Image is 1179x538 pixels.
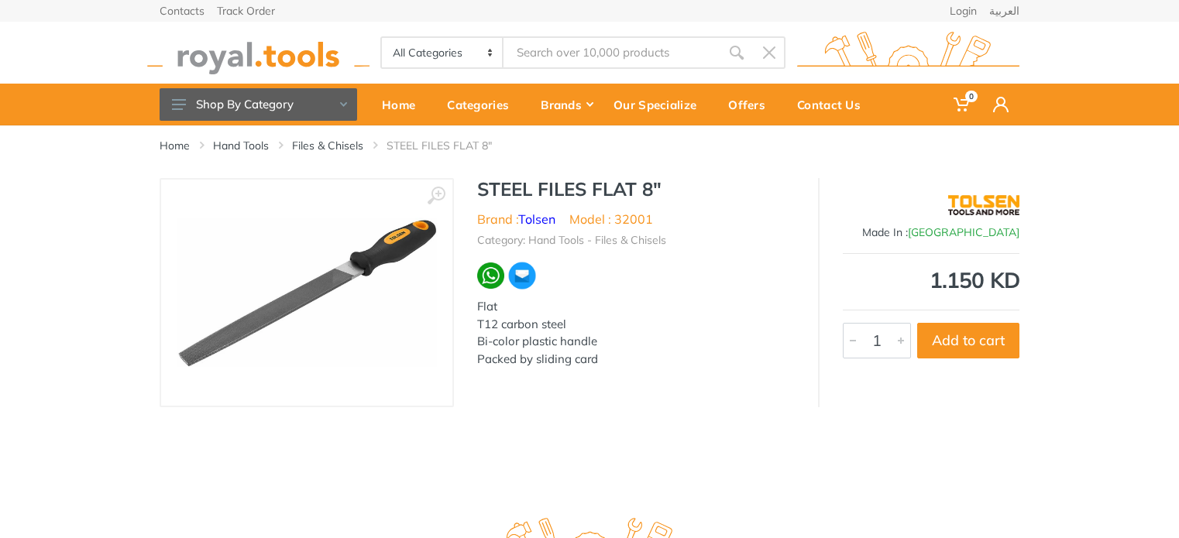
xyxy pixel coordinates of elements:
[477,232,666,248] li: Category: Hand Tools - Files & Chisels
[160,88,357,121] button: Shop By Category
[477,210,555,228] li: Brand :
[717,88,786,121] div: Offers
[717,84,786,125] a: Offers
[504,36,720,69] input: Site search
[965,91,978,102] span: 0
[160,138,190,153] a: Home
[477,178,795,200] h1: STEEL FILES FLAT 8"
[786,84,882,125] a: Contact Us
[843,269,1019,291] div: 1.150 KD
[603,84,717,125] a: Our Specialize
[147,32,370,74] img: royal.tools Logo
[387,138,515,153] li: STEEL FILES FLAT 8"
[217,5,275,16] a: Track Order
[530,88,603,121] div: Brands
[989,5,1019,16] a: العربية
[943,84,982,125] a: 0
[518,211,555,227] a: Tolsen
[371,84,436,125] a: Home
[917,323,1019,358] button: Add to cart
[797,32,1019,74] img: royal.tools Logo
[436,88,530,121] div: Categories
[177,218,437,367] img: Royal Tools - STEEL FILES FLAT 8
[908,225,1019,239] span: [GEOGRAPHIC_DATA]
[507,261,537,290] img: ma.webp
[371,88,436,121] div: Home
[948,186,1020,224] img: Tolsen
[477,262,504,290] img: wa.webp
[436,84,530,125] a: Categories
[786,88,882,121] div: Contact Us
[950,5,977,16] a: Login
[382,38,504,67] select: Category
[292,138,363,153] a: Files & Chisels
[843,224,1019,241] div: Made In :
[603,88,717,121] div: Our Specialize
[569,210,653,228] li: Model : 32001
[213,138,269,153] a: Hand Tools
[477,298,795,368] div: Flat T12 carbon steel Bi-color plastic handle Packed by sliding card
[160,138,1019,153] nav: breadcrumb
[160,5,205,16] a: Contacts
